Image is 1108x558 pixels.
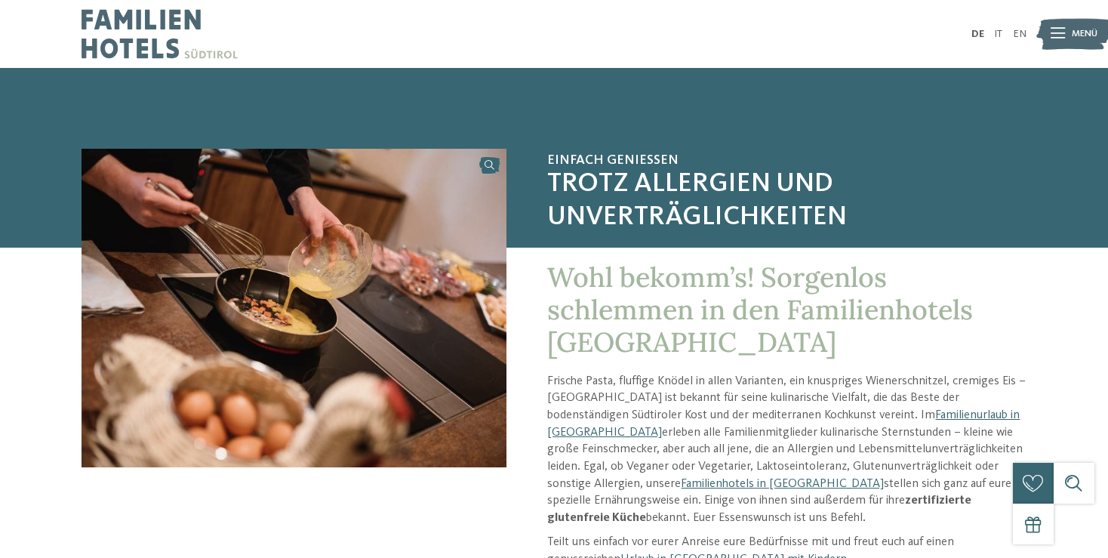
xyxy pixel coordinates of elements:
[547,260,973,359] span: Wohl bekomm’s! Sorgenlos schlemmen in den Familienhotels [GEOGRAPHIC_DATA]
[547,168,1026,233] span: trotz Allergien und Unverträglichkeiten
[547,373,1026,527] p: Frische Pasta, fluffige Knödel in allen Varianten, ein knuspriges Wienerschnitzel, cremiges Eis –...
[994,29,1002,39] a: IT
[681,478,884,490] a: Familienhotels in [GEOGRAPHIC_DATA]
[547,409,1020,439] a: Familienurlaub in [GEOGRAPHIC_DATA]
[1072,27,1097,41] span: Menü
[82,149,506,467] img: Glutenfreies Hotel in Südtirol
[547,153,1026,169] span: Einfach genießen
[1013,29,1026,39] a: EN
[971,29,984,39] a: DE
